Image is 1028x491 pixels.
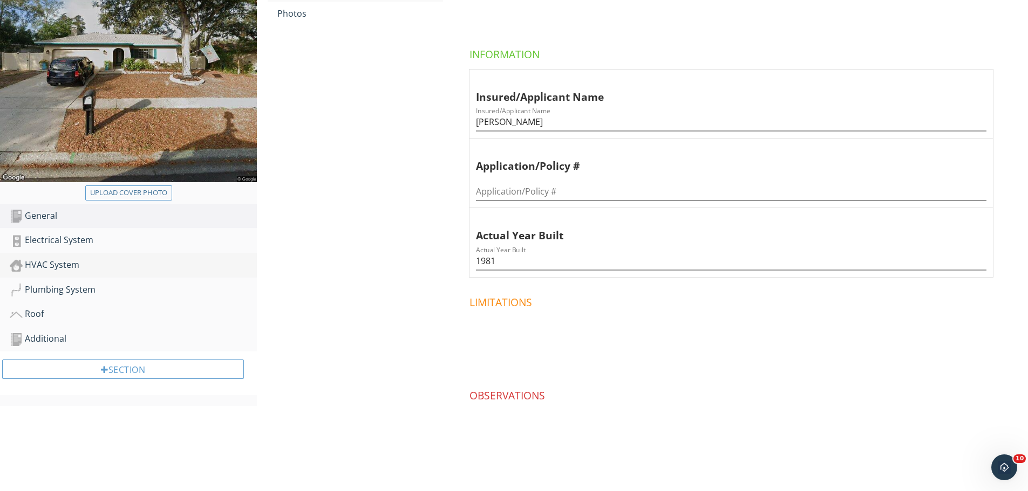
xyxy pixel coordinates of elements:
[10,233,257,247] div: Electrical System
[469,384,997,403] h4: Observations
[277,7,443,20] div: Photos
[10,307,257,321] div: Roof
[10,258,257,272] div: HVAC System
[476,212,961,244] div: Actual Year Built
[476,143,961,174] div: Application/Policy #
[10,332,257,346] div: Additional
[1013,454,1026,463] span: 10
[85,185,172,200] button: Upload cover photo
[2,359,244,379] div: Section
[991,454,1017,480] iframe: Intercom live chat
[10,209,257,223] div: General
[476,74,961,105] div: Insured/Applicant Name
[476,252,986,270] input: Actual Year Built
[476,113,986,131] input: Insured/Applicant Name
[469,43,997,61] h4: Information
[469,291,997,309] h4: Limitations
[476,183,986,200] input: Application/Policy #
[90,188,167,198] div: Upload cover photo
[10,283,257,297] div: Plumbing System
